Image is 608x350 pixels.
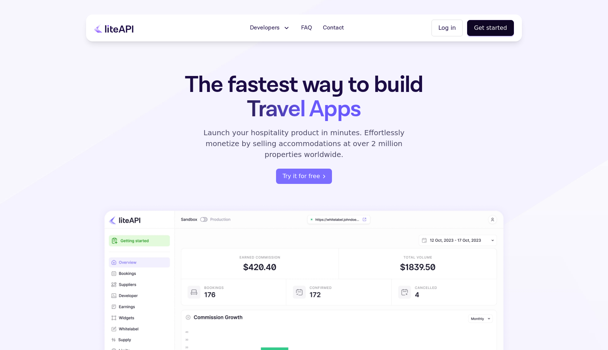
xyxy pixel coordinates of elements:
span: Contact [323,24,344,32]
a: Contact [319,21,348,35]
h1: The fastest way to build [162,73,446,121]
button: Try it for free [276,169,332,184]
span: Travel Apps [247,94,361,124]
button: Log in [431,20,463,36]
button: Get started [467,20,514,36]
span: FAQ [301,24,312,32]
a: FAQ [297,21,316,35]
span: Developers [250,24,280,32]
a: register [276,169,332,184]
button: Developers [246,21,295,35]
p: Launch your hospitality product in minutes. Effortlessly monetize by selling accommodations at ov... [195,127,413,160]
